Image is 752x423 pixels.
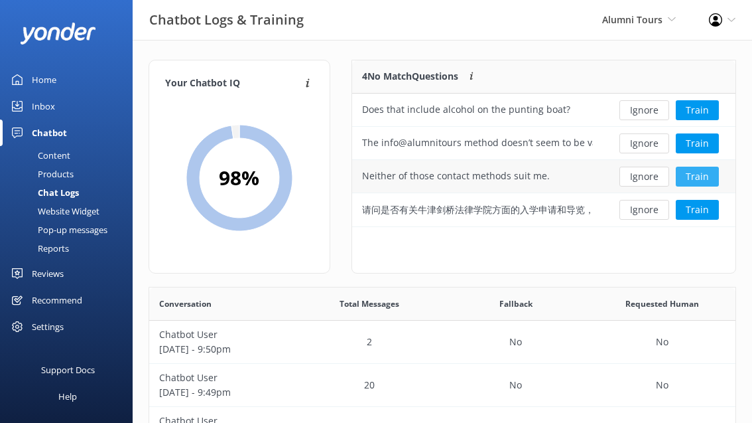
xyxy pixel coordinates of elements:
span: Conversation [159,297,212,310]
a: Chat Logs [8,183,133,202]
button: Train [676,167,719,187]
div: Neither of those contact methods suit me. [362,169,550,183]
a: Content [8,146,133,165]
div: Settings [32,313,64,340]
span: Requested Human [625,297,699,310]
p: No [509,335,522,349]
div: Recommend [32,287,82,313]
p: No [656,335,668,349]
button: Ignore [619,100,669,120]
div: Products [8,165,74,183]
button: Train [676,200,719,220]
div: Does that include alcohol on the punting boat? [362,102,570,117]
div: Home [32,66,56,93]
div: 请问是否有关牛津剑桥法律学院方面的入学申请和导览，时间是在明后天 [362,203,593,217]
p: Chatbot User [159,327,286,342]
a: Reports [8,239,133,258]
p: No [509,378,522,392]
div: Pop-up messages [8,220,107,239]
p: No [656,378,668,392]
div: The info@alumnitours method doesn’t seem to be valid [362,135,593,150]
button: Train [676,133,719,153]
a: Website Widget [8,202,133,220]
div: row [352,127,735,160]
p: [DATE] - 9:49pm [159,385,286,400]
div: row [149,364,735,407]
p: [DATE] - 9:50pm [159,342,286,357]
p: Chatbot User [159,371,286,385]
h3: Chatbot Logs & Training [149,9,304,31]
div: Website Widget [8,202,99,220]
p: 4 No Match Questions [362,69,458,84]
a: Pop-up messages [8,220,133,239]
div: Inbox [32,93,55,120]
div: row [352,193,735,226]
button: Ignore [619,167,669,187]
div: row [352,94,735,127]
div: Reports [8,239,69,258]
div: Chat Logs [8,183,79,202]
button: Train [676,100,719,120]
div: Support Docs [41,357,95,383]
img: yonder-white-logo.png [20,23,96,44]
h4: Your Chatbot IQ [165,76,302,91]
div: row [352,160,735,193]
div: row [149,321,735,364]
a: Products [8,165,133,183]
div: Reviews [32,260,64,287]
h2: 98 % [219,162,259,194]
div: Chatbot [32,120,67,146]
div: Content [8,146,70,165]
button: Ignore [619,200,669,220]
div: Help [58,383,77,410]
span: Fallback [499,297,533,310]
span: Alumni Tours [602,13,662,26]
button: Ignore [619,133,669,153]
p: 2 [367,335,372,349]
div: grid [352,94,735,226]
p: 20 [364,378,375,392]
span: Total Messages [340,297,399,310]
